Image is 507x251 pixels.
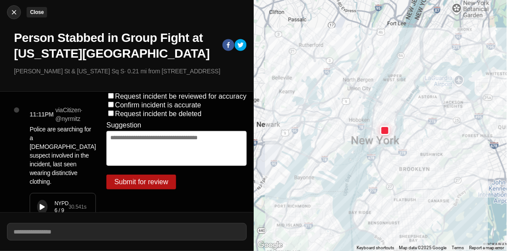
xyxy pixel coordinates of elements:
label: Request incident be reviewed for accuracy [115,93,247,100]
button: cancelClose [7,5,21,19]
label: Request incident be deleted [115,110,201,117]
p: 11:11PM [30,110,54,119]
p: Police are searching for a [DEMOGRAPHIC_DATA] suspect involved in the incident, last seen wearing... [30,125,96,186]
div: 30.541 s [68,203,86,210]
span: Map data ©2025 Google [399,245,447,250]
p: [PERSON_NAME] St & [US_STATE] Sq S · 0.21 mi from [STREET_ADDRESS] [14,67,247,76]
button: facebook [222,39,235,53]
div: NYPD 6 / 9 [54,200,68,214]
button: Keyboard shortcuts [357,245,394,251]
img: cancel [10,8,18,17]
label: Confirm incident is accurate [115,101,201,109]
a: Terms (opens in new tab) [452,245,464,250]
a: Report a map error [470,245,504,250]
small: Close [30,9,44,15]
a: Open this area in Google Maps (opens a new window) [256,240,285,251]
h1: Person Stabbed in Group Fight at [US_STATE][GEOGRAPHIC_DATA] [14,30,215,62]
img: Google [256,240,285,251]
p: via Citizen · @ nyrmitz [55,106,96,123]
button: twitter [235,39,247,53]
button: Submit for review [106,175,176,189]
label: Suggestion [106,121,141,129]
